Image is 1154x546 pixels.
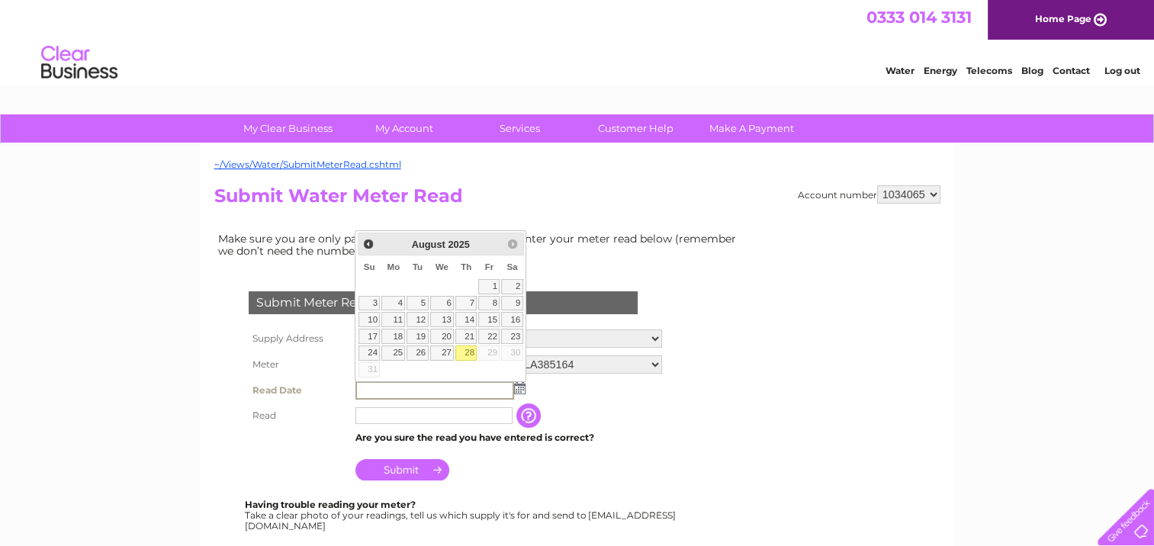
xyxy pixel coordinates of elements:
a: Telecoms [966,65,1012,76]
span: Prev [362,238,374,250]
a: 5 [407,296,428,311]
a: 24 [358,345,380,361]
a: 14 [455,312,477,327]
a: 15 [478,312,500,327]
div: Take a clear photo of your readings, tell us which supply it's for and send to [EMAIL_ADDRESS][DO... [245,499,678,531]
a: Blog [1021,65,1043,76]
a: Services [457,114,583,143]
a: 6 [430,296,455,311]
a: 18 [381,329,405,344]
th: Meter [245,352,352,377]
a: 2 [501,279,522,294]
span: Sunday [364,262,375,271]
a: 8 [478,296,500,311]
span: Thursday [461,262,471,271]
a: 7 [455,296,477,311]
a: Energy [924,65,957,76]
a: 25 [381,345,405,361]
a: 11 [381,312,405,327]
a: 12 [407,312,428,327]
b: Having trouble reading your meter? [245,499,416,510]
a: Contact [1053,65,1090,76]
a: 9 [501,296,522,311]
a: 26 [407,345,428,361]
a: Make A Payment [689,114,815,143]
span: August [412,239,445,250]
a: 22 [478,329,500,344]
a: 13 [430,312,455,327]
a: Water [886,65,915,76]
img: ... [514,382,526,394]
span: Tuesday [413,262,423,271]
a: 0333 014 3131 [866,8,972,27]
a: 3 [358,296,380,311]
td: Are you sure the read you have entered is correct? [352,428,666,448]
a: My Clear Business [225,114,351,143]
div: Submit Meter Read [249,291,638,314]
th: Read Date [245,377,352,403]
span: Saturday [506,262,517,271]
a: Customer Help [573,114,699,143]
a: 21 [455,329,477,344]
span: Wednesday [436,262,448,271]
a: My Account [341,114,467,143]
span: 2025 [448,239,469,250]
a: 16 [501,312,522,327]
a: Prev [360,235,378,252]
a: 28 [455,345,477,361]
a: 19 [407,329,428,344]
div: Clear Business is a trading name of Verastar Limited (registered in [GEOGRAPHIC_DATA] No. 3667643... [217,8,938,74]
th: Supply Address [245,326,352,352]
a: 4 [381,296,405,311]
input: Information [516,403,544,428]
th: Read [245,403,352,428]
a: 1 [478,279,500,294]
a: 27 [430,345,455,361]
a: ~/Views/Water/SubmitMeterRead.cshtml [214,159,401,170]
input: Submit [355,459,449,480]
td: Make sure you are only paying for what you use. Simply enter your meter read below (remember we d... [214,229,748,261]
a: 17 [358,329,380,344]
span: Friday [485,262,494,271]
h2: Submit Water Meter Read [214,185,940,214]
img: logo.png [40,40,118,86]
a: 23 [501,329,522,344]
a: 10 [358,312,380,327]
div: Account number [798,185,940,204]
span: Monday [387,262,400,271]
a: 20 [430,329,455,344]
a: Log out [1104,65,1140,76]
